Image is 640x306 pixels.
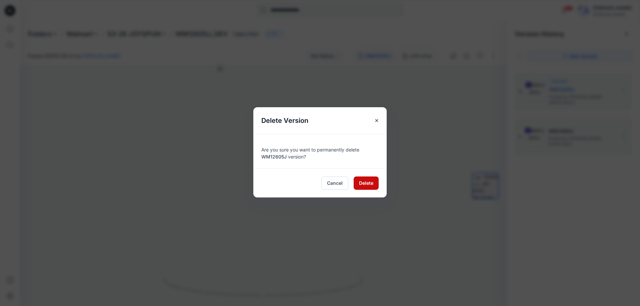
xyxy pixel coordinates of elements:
[354,176,379,190] button: Delete
[359,179,373,186] span: Delete
[261,154,287,159] span: WM12605J
[261,142,379,160] div: Are you sure you want to permanently delete version?
[253,107,316,134] h5: Delete Version
[321,176,348,190] button: Cancel
[371,115,383,127] button: Close
[327,179,343,186] span: Cancel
